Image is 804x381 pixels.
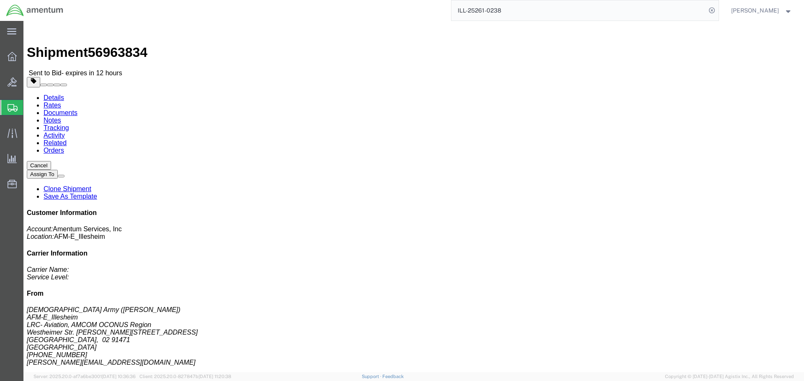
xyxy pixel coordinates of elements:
[382,374,404,379] a: Feedback
[139,374,231,379] span: Client: 2025.20.0-827847b
[198,374,231,379] span: [DATE] 11:20:38
[6,4,64,17] img: logo
[102,374,136,379] span: [DATE] 10:36:36
[451,0,706,20] input: Search for shipment number, reference number
[731,6,779,15] span: Hector Melo
[23,21,804,372] iframe: FS Legacy Container
[33,374,136,379] span: Server: 2025.20.0-af7a6be3001
[665,373,794,380] span: Copyright © [DATE]-[DATE] Agistix Inc., All Rights Reserved
[731,5,793,15] button: [PERSON_NAME]
[362,374,383,379] a: Support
